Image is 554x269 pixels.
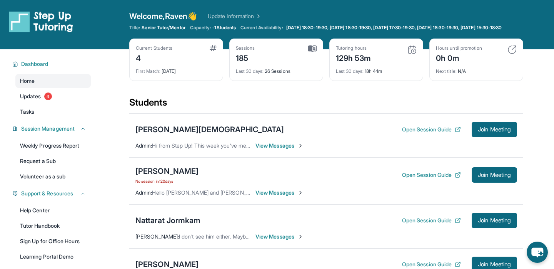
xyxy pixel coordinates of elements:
a: Updates4 [15,89,91,103]
span: Tasks [20,108,34,116]
span: Welcome, Raven 👋 [129,11,197,22]
a: Weekly Progress Report [15,139,91,153]
span: Next title : [436,68,457,74]
img: Chevron-Right [297,190,304,196]
button: Join Meeting [472,167,517,183]
span: First Match : [136,68,160,74]
span: Join Meeting [478,127,511,132]
div: Nattarat Jormkam [135,215,201,226]
img: Chevron-Right [297,143,304,149]
div: Current Students [136,45,172,51]
div: 0h 0m [436,51,482,64]
a: Sign Up for Office Hours [15,234,91,248]
span: Last 30 days : [236,68,264,74]
span: View Messages [255,142,304,150]
button: Support & Resources [18,190,86,197]
img: Chevron Right [254,12,262,20]
div: [PERSON_NAME][DEMOGRAPHIC_DATA] [135,124,284,135]
span: View Messages [255,189,304,197]
img: logo [9,11,73,32]
span: Senior Tutor/Mentor [142,25,185,31]
div: [PERSON_NAME] [135,166,199,177]
div: Tutoring hours [336,45,371,51]
div: 129h 53m [336,51,371,64]
div: 26 Sessions [236,64,317,74]
a: Home [15,74,91,88]
button: Join Meeting [472,213,517,228]
img: card [507,45,517,54]
button: Open Session Guide [402,217,461,224]
img: Chevron-Right [297,234,304,240]
span: I don't see him either. Maybe have him restart the tab? [179,233,311,240]
span: No session in 120 days [135,178,199,184]
a: Tutor Handbook [15,219,91,233]
a: Request a Sub [15,154,91,168]
div: 18h 44m [336,64,417,74]
span: 4 [44,92,52,100]
span: Hi from Step Up! This week you’ve met for 0 minutes and this month you’ve met for 5 hours. Happy ... [152,142,416,149]
div: N/A [436,64,517,74]
button: Open Session Guide [402,171,461,179]
span: Admin : [135,189,152,196]
div: Sessions [236,45,255,51]
a: [DATE] 18:30-19:30, [DATE] 18:30-19:30, [DATE] 17:30-19:30, [DATE] 18:30-19:30, [DATE] 15:30-18:30 [285,25,504,31]
button: chat-button [527,242,548,263]
div: 185 [236,51,255,64]
button: Session Management [18,125,86,133]
a: Tasks [15,105,91,119]
a: Update Information [208,12,262,20]
span: Last 30 days : [336,68,364,74]
span: Join Meeting [478,262,511,267]
a: Volunteer as a sub [15,170,91,183]
div: 4 [136,51,172,64]
span: Join Meeting [478,218,511,223]
span: [DATE] 18:30-19:30, [DATE] 18:30-19:30, [DATE] 17:30-19:30, [DATE] 18:30-19:30, [DATE] 15:30-18:30 [286,25,502,31]
span: Admin : [135,142,152,149]
span: Dashboard [21,60,48,68]
span: [PERSON_NAME] : [135,233,179,240]
div: Hours until promotion [436,45,482,51]
a: Help Center [15,203,91,217]
span: Current Availability: [240,25,283,31]
span: Support & Resources [21,190,73,197]
div: [DATE] [136,64,217,74]
img: card [210,45,217,51]
span: Session Management [21,125,75,133]
div: Students [129,96,523,113]
span: -1 Students [212,25,236,31]
img: card [308,45,317,52]
img: card [407,45,417,54]
button: Join Meeting [472,122,517,137]
span: Capacity: [190,25,211,31]
button: Open Session Guide [402,126,461,133]
span: View Messages [255,233,304,240]
span: Updates [20,92,41,100]
button: Dashboard [18,60,86,68]
span: Join Meeting [478,173,511,177]
span: Title: [129,25,140,31]
span: Home [20,77,35,85]
a: Learning Portal Demo [15,250,91,264]
button: Open Session Guide [402,261,461,268]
